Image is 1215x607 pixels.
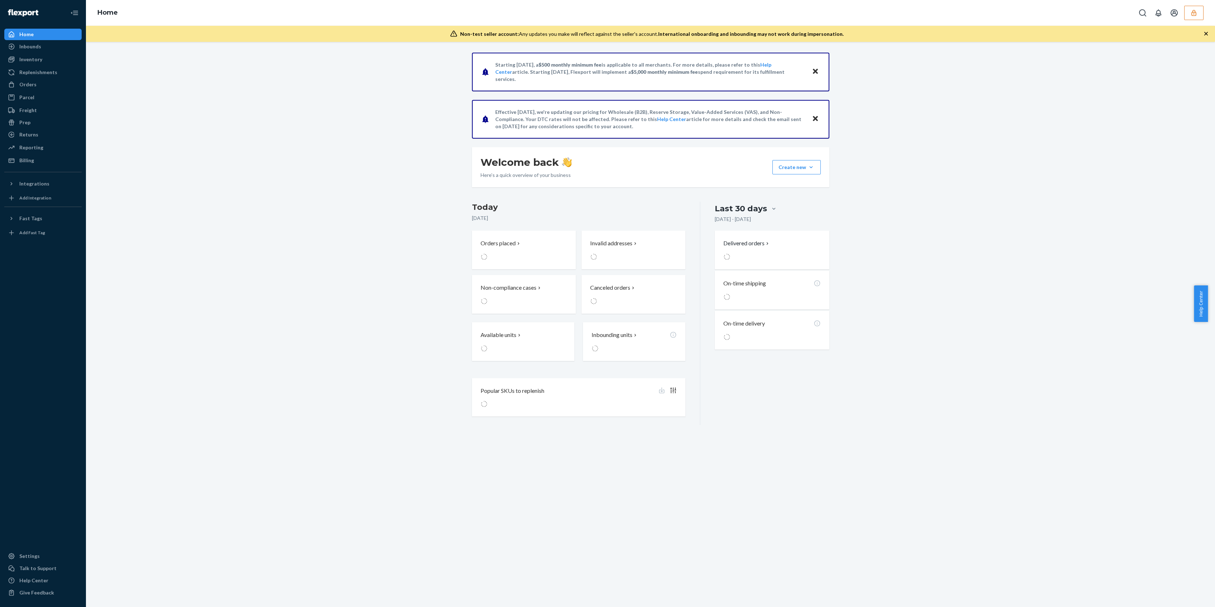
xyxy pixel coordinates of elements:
[19,180,49,187] div: Integrations
[1167,6,1181,20] button: Open account menu
[590,284,630,292] p: Canceled orders
[19,577,48,584] div: Help Center
[4,142,82,153] a: Reporting
[19,157,34,164] div: Billing
[460,31,519,37] span: Non-test seller account:
[472,322,574,361] button: Available units
[19,119,30,126] div: Prep
[772,160,821,174] button: Create new
[4,54,82,65] a: Inventory
[723,319,765,328] p: On-time delivery
[582,275,685,314] button: Canceled orders
[4,575,82,586] a: Help Center
[19,94,34,101] div: Parcel
[460,30,844,38] div: Any updates you make will reflect against the seller's account.
[495,109,805,130] p: Effective [DATE], we're updating our pricing for Wholesale (B2B), Reserve Storage, Value-Added Se...
[715,203,767,214] div: Last 30 days
[4,67,82,78] a: Replenishments
[562,157,572,167] img: hand-wave emoji
[19,107,37,114] div: Freight
[539,62,602,68] span: $500 monthly minimum fee
[19,56,42,63] div: Inventory
[4,79,82,90] a: Orders
[481,284,536,292] p: Non-compliance cases
[8,9,38,16] img: Flexport logo
[495,61,805,83] p: Starting [DATE], a is applicable to all merchants. For more details, please refer to this article...
[715,216,751,223] p: [DATE] - [DATE]
[4,550,82,562] a: Settings
[481,156,572,169] h1: Welcome back
[19,131,38,138] div: Returns
[657,116,686,122] a: Help Center
[4,105,82,116] a: Freight
[4,41,82,52] a: Inbounds
[590,239,632,247] p: Invalid addresses
[19,144,43,151] div: Reporting
[481,331,516,339] p: Available units
[4,92,82,103] a: Parcel
[92,3,124,23] ol: breadcrumbs
[97,9,118,16] a: Home
[4,117,82,128] a: Prep
[4,29,82,40] a: Home
[583,322,685,361] button: Inbounding units
[1136,6,1150,20] button: Open Search Box
[4,213,82,224] button: Fast Tags
[19,230,45,236] div: Add Fast Tag
[19,69,57,76] div: Replenishments
[19,553,40,560] div: Settings
[481,387,544,395] p: Popular SKUs to replenish
[1151,6,1166,20] button: Open notifications
[1194,285,1208,322] button: Help Center
[592,331,632,339] p: Inbounding units
[4,227,82,239] a: Add Fast Tag
[19,565,57,572] div: Talk to Support
[631,69,698,75] span: $5,000 monthly minimum fee
[19,589,54,596] div: Give Feedback
[811,67,820,77] button: Close
[4,587,82,598] button: Give Feedback
[472,275,576,314] button: Non-compliance cases
[481,172,572,179] p: Here’s a quick overview of your business
[4,563,82,574] button: Talk to Support
[658,31,844,37] span: International onboarding and inbounding may not work during impersonation.
[582,231,685,269] button: Invalid addresses
[19,81,37,88] div: Orders
[723,239,770,247] button: Delivered orders
[19,195,51,201] div: Add Integration
[472,215,686,222] p: [DATE]
[481,239,516,247] p: Orders placed
[19,43,41,50] div: Inbounds
[4,129,82,140] a: Returns
[4,155,82,166] a: Billing
[4,192,82,204] a: Add Integration
[19,215,42,222] div: Fast Tags
[811,114,820,124] button: Close
[4,178,82,189] button: Integrations
[723,279,766,288] p: On-time shipping
[472,202,686,213] h3: Today
[67,6,82,20] button: Close Navigation
[19,31,34,38] div: Home
[472,231,576,269] button: Orders placed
